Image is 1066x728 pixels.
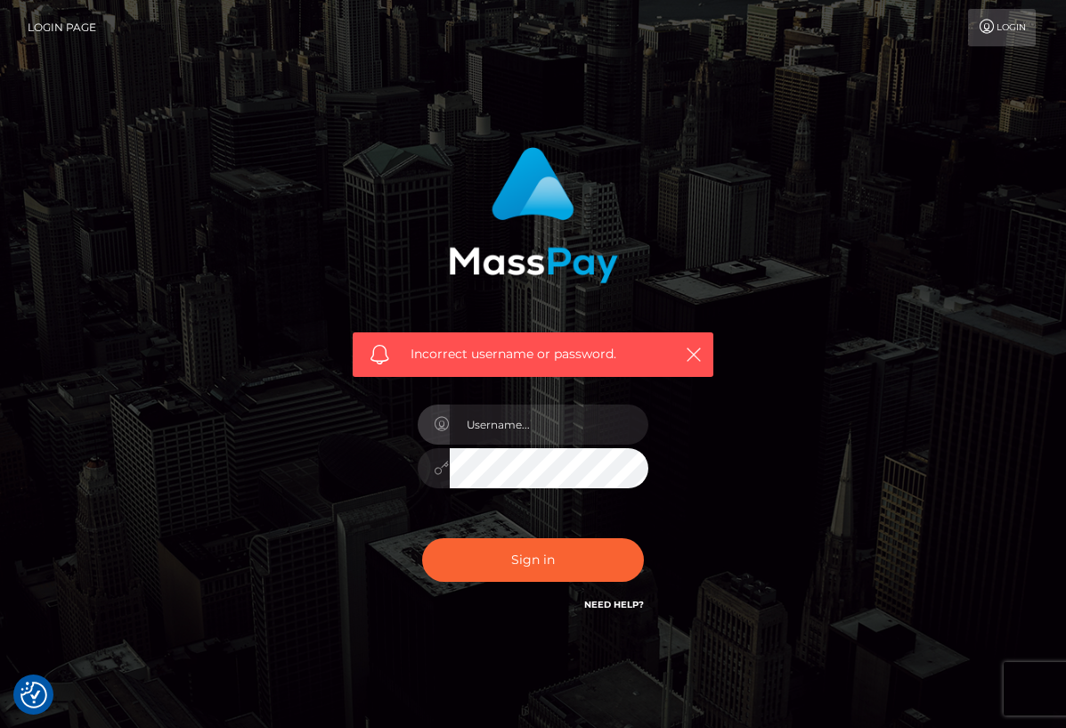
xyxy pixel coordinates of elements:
input: Username... [450,405,649,445]
img: Revisit consent button [20,682,47,708]
img: MassPay Login [449,147,618,283]
a: Login Page [28,9,96,46]
button: Sign in [422,538,645,582]
a: Need Help? [584,599,644,610]
span: Incorrect username or password. [411,345,664,364]
button: Consent Preferences [20,682,47,708]
a: Login [968,9,1036,46]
